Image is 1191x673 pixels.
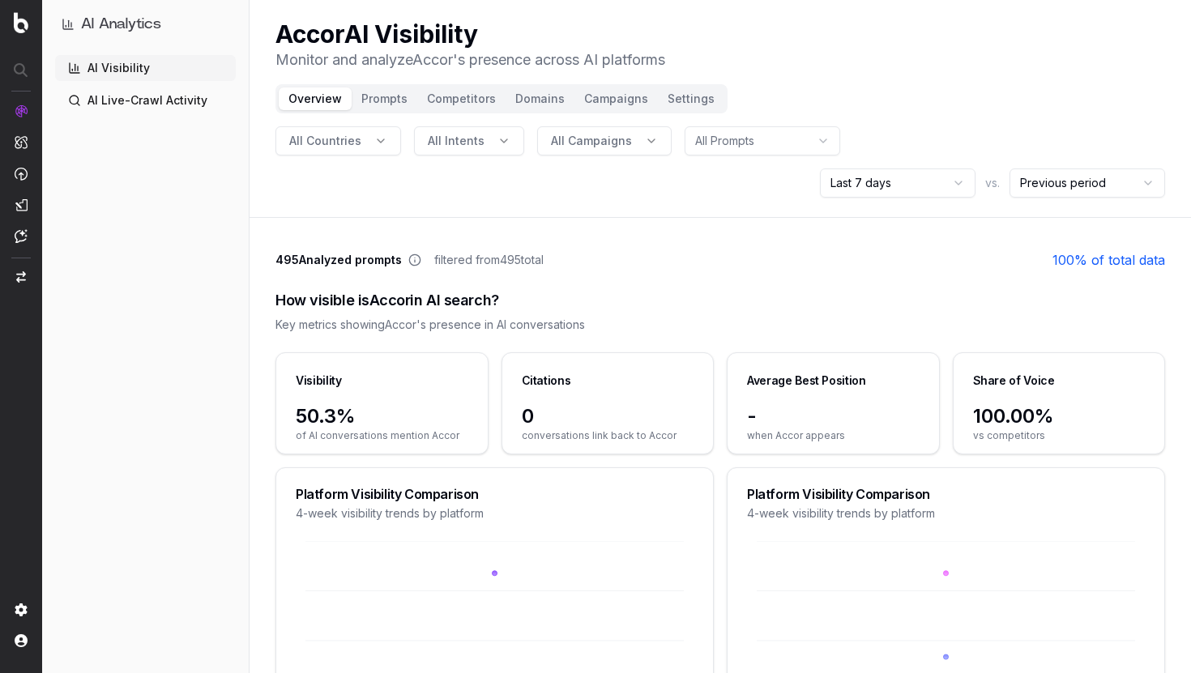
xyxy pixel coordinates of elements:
[747,505,1145,522] div: 4-week visibility trends by platform
[985,175,1000,191] span: vs.
[279,87,352,110] button: Overview
[1052,250,1165,270] a: 100% of total data
[551,133,632,149] span: All Campaigns
[15,135,28,149] img: Intelligence
[15,167,28,181] img: Activation
[296,505,694,522] div: 4-week visibility trends by platform
[15,229,28,243] img: Assist
[522,373,571,389] div: Citations
[55,55,236,81] a: AI Visibility
[352,87,417,110] button: Prompts
[296,488,694,500] div: Platform Visibility Comparison
[973,429,1146,442] span: vs competitors
[973,373,1055,389] div: Share of Voice
[15,603,28,616] img: Setting
[417,87,506,110] button: Competitors
[275,49,665,71] p: Monitor and analyze Accor 's presence across AI platforms
[428,133,485,149] span: All Intents
[15,104,28,117] img: Analytics
[747,403,920,429] span: -
[658,87,724,110] button: Settings
[296,373,342,389] div: Visibility
[522,403,694,429] span: 0
[81,13,161,36] h1: AI Analytics
[14,12,28,33] img: Botify logo
[296,429,468,442] span: of AI conversations mention Accor
[15,198,28,211] img: Studio
[275,252,402,268] span: 495 Analyzed prompts
[506,87,574,110] button: Domains
[973,403,1146,429] span: 100.00%
[747,429,920,442] span: when Accor appears
[275,289,1165,312] div: How visible is Accor in AI search?
[574,87,658,110] button: Campaigns
[275,19,665,49] h1: Accor AI Visibility
[522,429,694,442] span: conversations link back to Accor
[296,403,468,429] span: 50.3%
[62,13,229,36] button: AI Analytics
[275,317,1165,333] div: Key metrics showing Accor 's presence in AI conversations
[434,252,544,268] span: filtered from 495 total
[16,271,26,283] img: Switch project
[289,133,361,149] span: All Countries
[747,373,866,389] div: Average Best Position
[55,87,236,113] a: AI Live-Crawl Activity
[747,488,1145,500] div: Platform Visibility Comparison
[15,634,28,647] img: My account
